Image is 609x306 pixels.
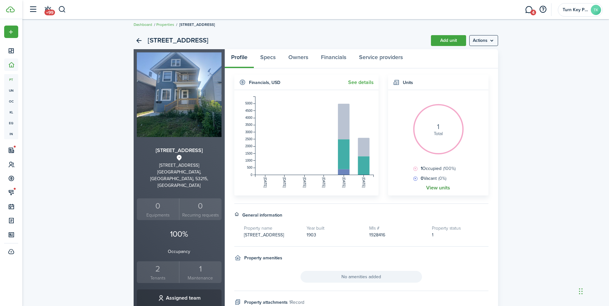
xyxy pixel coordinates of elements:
[244,225,300,232] h5: Property name
[245,102,253,105] tspan: 5000
[421,165,422,172] b: 1
[148,35,208,46] h2: [STREET_ADDRESS]
[137,169,222,189] div: [GEOGRAPHIC_DATA], [GEOGRAPHIC_DATA], 53215, [GEOGRAPHIC_DATA]
[362,178,365,188] tspan: [DATE]
[307,225,363,232] h5: Year built
[42,2,54,18] a: Notifications
[437,123,439,130] i: 1
[138,212,178,218] small: Equipments
[579,282,583,301] div: Drag
[4,74,18,85] a: pt
[432,232,433,238] span: 1
[500,237,609,306] iframe: Chat Widget
[263,178,267,188] tspan: [DATE]
[443,165,456,172] span: (100%)
[4,26,18,38] button: Open menu
[530,10,536,15] span: 4
[245,116,253,119] tspan: 4000
[469,35,498,46] menu-btn: Actions
[181,200,220,212] div: 0
[342,178,345,188] tspan: [DATE]
[244,232,284,238] span: [STREET_ADDRESS]
[431,35,466,46] a: Add unit
[4,85,18,96] a: un
[245,152,253,155] tspan: 1500
[179,22,215,27] span: [STREET_ADDRESS]
[523,2,535,18] a: Messaging
[27,4,39,16] button: Open sidebar
[403,79,413,86] h4: Units
[166,294,201,302] h3: Assigned team
[137,147,222,155] h3: [STREET_ADDRESS]
[181,275,220,281] small: Maintenance
[419,175,446,182] span: Vacant
[421,175,424,182] b: 0
[156,22,174,27] a: Properties
[289,299,304,306] small: 1 Record
[563,8,588,12] span: Turn Key Property Management
[244,299,288,306] h4: Property attachments
[591,5,601,15] avatar-text: TK
[245,144,253,148] tspan: 2000
[4,96,18,107] a: oc
[245,109,253,112] tspan: 4500
[254,49,282,68] a: Specs
[301,271,422,283] span: No amenities added
[307,232,316,238] span: 1903
[137,162,222,169] div: [STREET_ADDRESS]
[6,6,15,12] img: TenantCloud
[44,10,55,15] span: +99
[138,275,178,281] small: Tenants
[245,130,253,134] tspan: 3000
[181,263,220,275] div: 1
[438,175,446,182] span: (0%)
[137,228,222,240] p: 100%
[181,212,220,218] small: Recurring requests
[242,212,282,218] h4: General information
[250,173,252,177] tspan: 0
[282,49,315,68] a: Owners
[369,225,426,232] h5: Mls #
[137,52,222,137] img: Property avatar
[322,178,325,188] tspan: [DATE]
[179,261,222,283] a: 1Maintenance
[434,130,443,137] span: Total
[245,159,253,162] tspan: 1000
[137,261,179,283] a: 2Tenants
[537,4,548,15] button: Open resource center
[353,49,409,68] a: Service providers
[432,225,488,232] h5: Property status
[245,123,253,126] tspan: 3500
[244,255,282,261] h4: Property amenities
[369,232,385,238] span: 1928416
[469,35,498,46] button: Open menu
[315,49,353,68] a: Financials
[58,4,66,15] button: Search
[137,248,222,255] p: Occupancy
[134,35,144,46] a: Back
[4,107,18,118] a: kl
[348,80,374,85] a: See details
[138,263,178,275] div: 2
[134,22,152,27] a: Dashboard
[137,198,179,220] a: 0Equipments
[419,165,456,172] span: Occupied
[245,137,253,141] tspan: 2500
[249,79,280,86] h4: Financials , USD
[179,198,222,220] a: 0 Recurring requests
[283,178,286,188] tspan: [DATE]
[4,128,18,139] a: in
[426,185,450,191] a: View units
[247,166,252,169] tspan: 500
[138,200,178,212] div: 0
[4,118,18,128] a: eq
[302,178,306,188] tspan: [DATE]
